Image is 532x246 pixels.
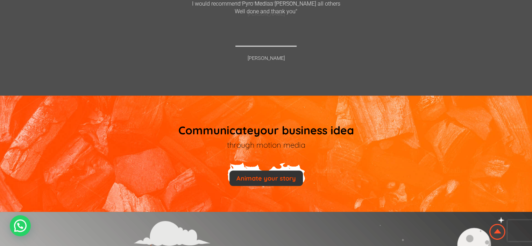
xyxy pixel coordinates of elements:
[111,12,422,17] p: [PERSON_NAME]
[229,175,303,182] a: Animate your story
[111,55,422,61] p: [PERSON_NAME]
[178,123,254,137] span: Communicate
[226,153,307,184] img: animated explainer video durban
[488,223,507,241] img: Animation Studio South Africa
[91,140,441,149] p: through motion media
[91,124,441,136] p: your business idea
[229,170,303,186] button: Animate your story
